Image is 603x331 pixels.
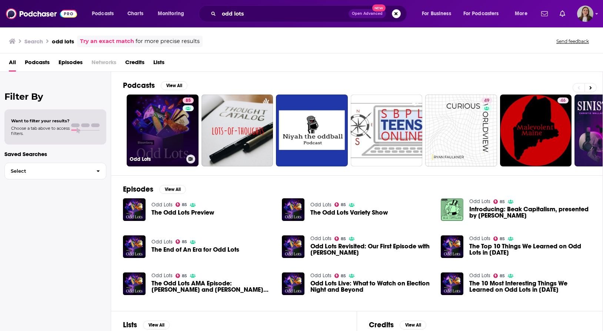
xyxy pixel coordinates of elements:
img: Introducing: Beak Capitalism, presented by Odd Lots [441,198,463,221]
a: ListsView All [123,320,170,330]
span: Introducing: Beak Capitalism, presented by [PERSON_NAME] [469,206,591,219]
a: PodcastsView All [123,81,187,90]
a: The End of An Era for Odd Lots [151,246,239,253]
a: 85 [493,199,505,204]
img: Odd Lots Live: What to Watch on Election Night and Beyond [282,272,304,295]
p: Saved Searches [4,150,106,158]
span: The 10 Most Interesting Things We Learned on Odd Lots in [DATE] [469,280,591,293]
button: Select [4,163,106,179]
span: Charts [127,9,143,19]
a: Odd Lots [469,235,490,242]
a: The 10 Most Interesting Things We Learned on Odd Lots in 2024 [469,280,591,293]
a: The Odd Lots AMA Episode: Tracy and Joe Answer Listener Questions [123,272,146,295]
img: The Odd Lots Variety Show [282,198,304,221]
h2: Lists [123,320,137,330]
a: 85 [183,97,194,103]
button: open menu [87,8,123,20]
a: CreditsView All [369,320,426,330]
span: 46 [560,97,566,105]
button: open menu [459,8,510,20]
img: Podchaser - Follow, Share and Rate Podcasts [6,7,77,21]
span: New [372,4,386,11]
button: Open AdvancedNew [349,9,386,18]
a: 85 [334,274,346,278]
a: Lists [153,56,164,72]
img: The Top 10 Things We Learned on Odd Lots in 2023 [441,235,463,258]
button: open menu [153,8,194,20]
span: Choose a tab above to access filters. [11,126,70,136]
a: 46 [557,97,569,103]
a: Try an exact match [80,37,134,46]
a: Odd Lots [151,239,173,245]
h2: Episodes [123,185,153,194]
a: Show notifications dropdown [557,7,568,20]
a: Odd Lots [151,202,173,208]
a: Odd Lots Live: What to Watch on Election Night and Beyond [310,280,432,293]
div: Search podcasts, credits, & more... [206,5,414,22]
a: 85 [176,274,187,278]
a: The Odd Lots Variety Show [310,209,388,216]
a: 85 [493,236,505,241]
span: 85 [182,203,187,206]
h3: Odd Lots [130,156,183,162]
a: 85 [493,274,505,278]
span: Logged in as IsabelleNovak [577,6,593,22]
button: View All [161,81,187,90]
span: More [515,9,527,19]
img: Odd Lots Revisited: Our First Episode with Tom Keene [282,235,304,258]
span: The Odd Lots AMA Episode: [PERSON_NAME] and [PERSON_NAME] Listener Questions [151,280,273,293]
span: 85 [341,274,346,278]
span: Want to filter your results? [11,118,70,123]
h2: Podcasts [123,81,155,90]
h2: Credits [369,320,394,330]
span: 85 [341,203,346,206]
a: Odd Lots Revisited: Our First Episode with Tom Keene [310,243,432,256]
span: 85 [182,240,187,244]
a: Episodes [59,56,83,72]
a: Odd Lots [151,272,173,279]
h3: Search [24,38,43,45]
span: 85 [186,97,191,105]
img: The 10 Most Interesting Things We Learned on Odd Lots in 2024 [441,272,463,295]
button: Show profile menu [577,6,593,22]
span: For Podcasters [463,9,499,19]
button: Send feedback [554,38,591,44]
a: Credits [125,56,144,72]
a: The End of An Era for Odd Lots [123,235,146,258]
img: User Profile [577,6,593,22]
button: View All [159,185,186,194]
a: Odd Lots [310,272,332,279]
a: 85 [176,202,187,207]
a: 85 [334,202,346,207]
a: Odd Lots [310,202,332,208]
a: 85Odd Lots [127,95,199,166]
button: View All [400,321,426,330]
a: Charts [123,8,148,20]
a: Odd Lots [310,235,332,242]
a: 46 [500,95,572,166]
span: 85 [182,274,187,278]
a: The Top 10 Things We Learned on Odd Lots in 2023 [469,243,591,256]
span: Monitoring [158,9,184,19]
span: The Top 10 Things We Learned on Odd Lots in [DATE] [469,243,591,256]
input: Search podcasts, credits, & more... [219,8,349,20]
a: Introducing: Beak Capitalism, presented by Odd Lots [469,206,591,219]
span: for more precise results [136,37,200,46]
span: Open Advanced [352,12,383,16]
span: 85 [500,200,505,203]
span: Select [5,169,90,173]
img: The Odd Lots Preview [123,198,146,221]
a: Odd Lots [469,272,490,279]
a: The Odd Lots Preview [151,209,214,216]
span: Networks [91,56,116,72]
a: EpisodesView All [123,185,186,194]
